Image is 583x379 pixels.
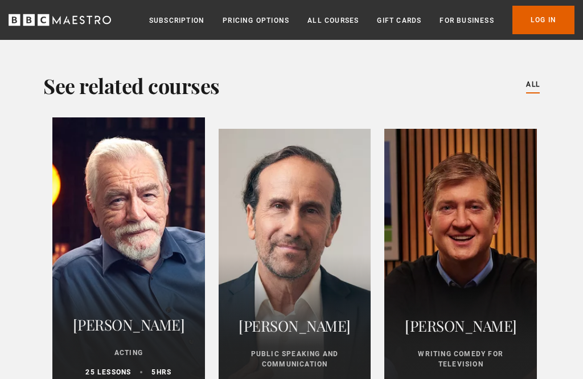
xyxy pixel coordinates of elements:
[526,79,540,91] a: All
[151,367,171,377] p: 5
[9,11,111,28] svg: BBC Maestro
[307,15,359,26] a: All Courses
[43,72,220,99] h2: See related courses
[377,15,421,26] a: Gift Cards
[512,6,574,34] a: Log In
[149,6,574,34] nav: Primary
[66,311,191,339] h2: [PERSON_NAME]
[232,312,358,340] h2: [PERSON_NAME]
[398,349,523,369] p: Writing Comedy for Television
[149,15,204,26] a: Subscription
[232,349,358,369] p: Public Speaking and Communication
[157,368,172,376] abbr: hrs
[440,15,494,26] a: For business
[85,367,131,377] p: 25 lessons
[398,312,523,340] h2: [PERSON_NAME]
[66,348,191,358] p: Acting
[223,15,289,26] a: Pricing Options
